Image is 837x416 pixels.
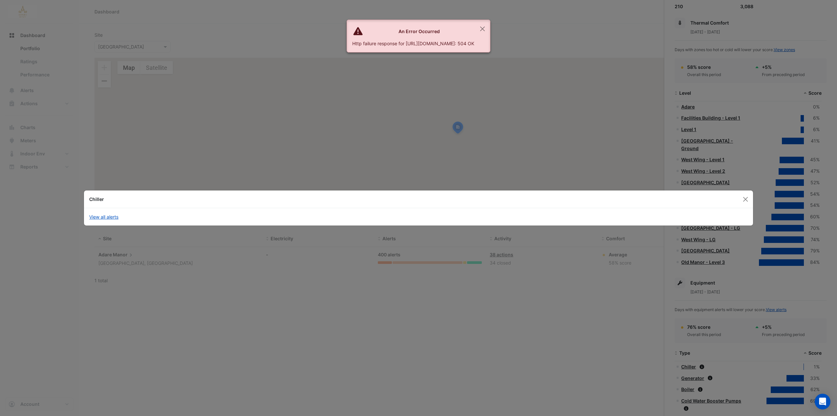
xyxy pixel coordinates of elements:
[475,20,490,38] button: Close
[352,40,474,47] div: Http failure response for [URL][DOMAIN_NAME]: 504 OK
[398,29,440,34] strong: An Error Occurred
[815,394,830,409] div: Open Intercom Messenger
[89,213,118,220] a: View all alerts
[89,196,104,202] b: Chiller
[741,194,750,204] button: Close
